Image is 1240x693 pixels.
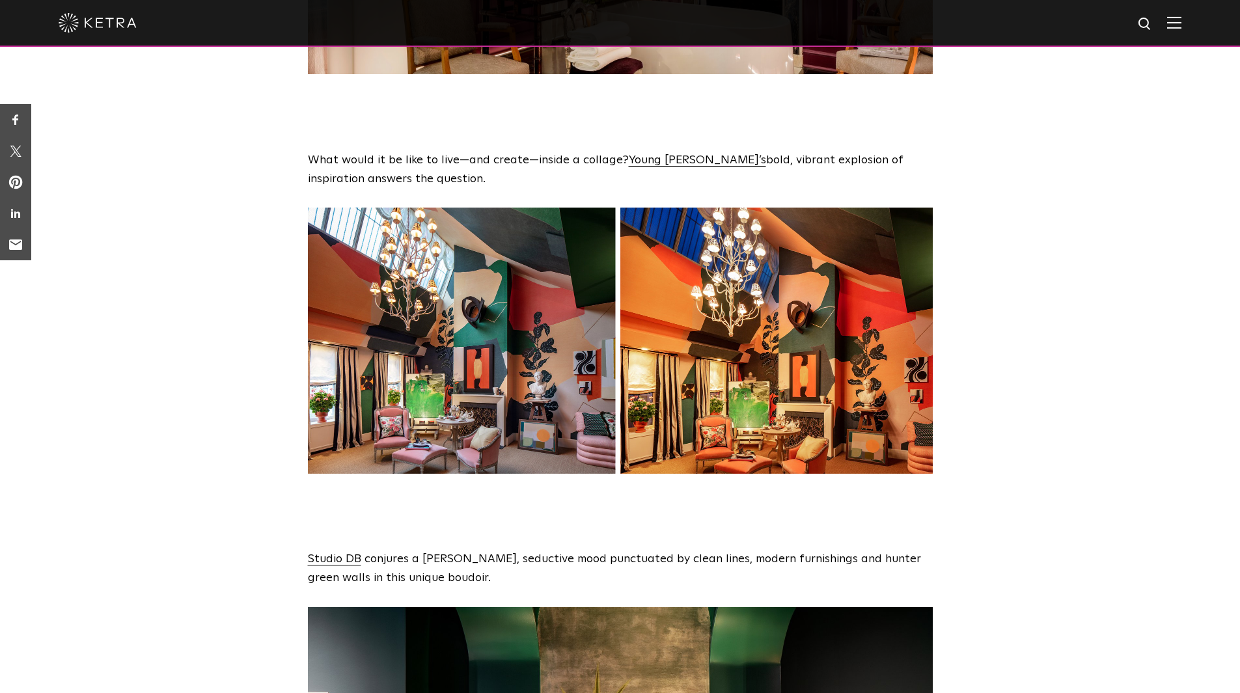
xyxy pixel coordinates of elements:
p: What would it be like to live—and create—inside a collage? bold, vibrant explosion of inspiration... [308,151,933,189]
p: conjures a [PERSON_NAME], seductive mood punctuated by clean lines, modern furnishings and hunter... [308,550,933,588]
img: search icon [1137,16,1153,33]
img: Hamburger%20Nav.svg [1167,16,1181,29]
img: ketra-logo-2019-white [59,13,137,33]
img: Young Huh's design for Kips Bay Decorator Show House Living Room at day and night [308,208,933,474]
a: Young [PERSON_NAME]’s [629,154,766,166]
a: Studio DB [308,553,361,565]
